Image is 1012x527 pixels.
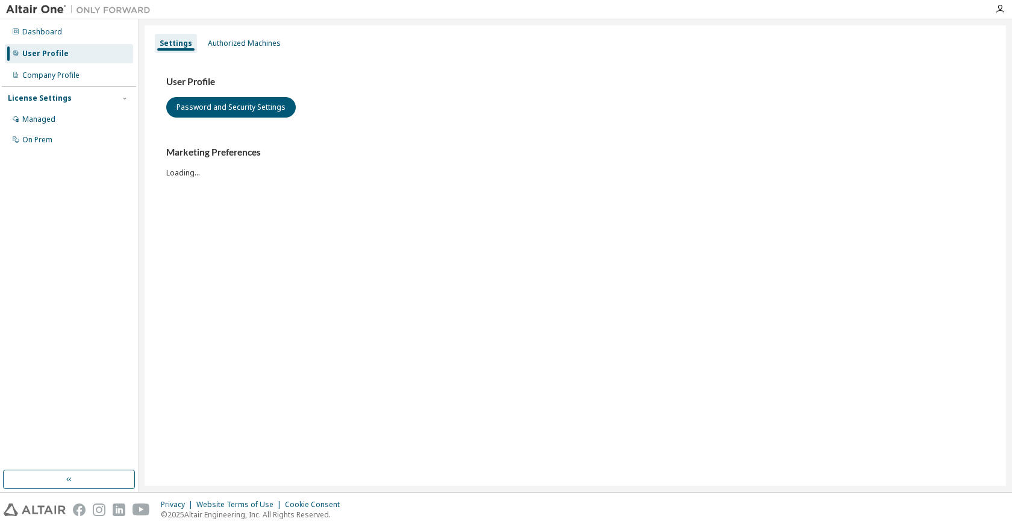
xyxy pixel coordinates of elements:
div: License Settings [8,93,72,103]
div: Authorized Machines [208,39,281,48]
div: Cookie Consent [285,500,347,510]
div: Website Terms of Use [196,500,285,510]
h3: User Profile [166,76,984,88]
div: Loading... [166,147,984,177]
div: User Profile [22,49,69,58]
img: Altair One [6,4,157,16]
div: Dashboard [22,27,62,37]
div: Company Profile [22,71,80,80]
img: instagram.svg [93,503,105,516]
img: altair_logo.svg [4,503,66,516]
h3: Marketing Preferences [166,147,984,159]
img: youtube.svg [133,503,150,516]
p: © 2025 Altair Engineering, Inc. All Rights Reserved. [161,510,347,520]
div: Privacy [161,500,196,510]
button: Password and Security Settings [166,97,296,118]
div: Settings [160,39,192,48]
div: On Prem [22,135,52,145]
img: facebook.svg [73,503,86,516]
div: Managed [22,115,55,124]
img: linkedin.svg [113,503,125,516]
